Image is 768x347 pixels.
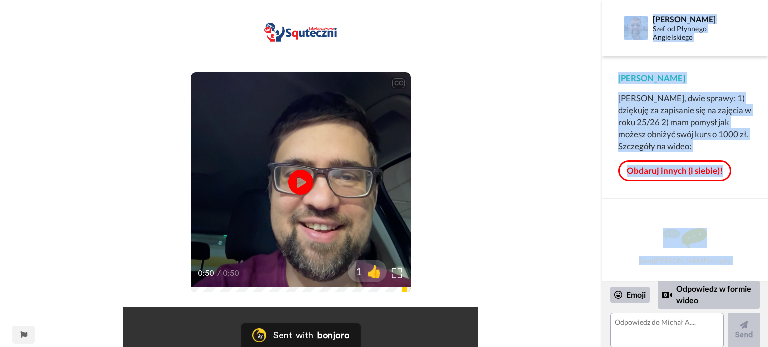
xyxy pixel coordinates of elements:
div: Reply by Video [662,289,672,301]
span: 👍 [362,263,387,279]
a: Obdaruj innych (i siebie)! [618,160,731,181]
div: Sent with [273,331,313,340]
div: CC [392,78,405,88]
button: 1👍 [348,260,387,282]
img: message.svg [663,228,707,248]
img: bd840d75-63bd-47af-806a-87a85ce5fa9b [261,12,341,52]
a: Bonjoro LogoSent withbonjoro [241,323,360,347]
div: bonjoro [317,331,349,340]
div: [PERSON_NAME] [653,14,741,24]
span: 0:50 [223,267,240,279]
div: Send [PERSON_NAME] a reply. [616,216,754,276]
div: Szef od Płynnego Angielskiego [653,25,741,42]
div: Odpowiedz w formie wideo [658,281,760,308]
div: [PERSON_NAME], dwie sprawy: 1) dziękuję za zapisanie się na zajęcia w roku 25/26 2) mam pomysł ja... [618,92,752,152]
img: Bonjoro Logo [252,328,266,342]
span: 0:50 [198,267,215,279]
span: / [217,267,221,279]
span: 1 [348,264,362,278]
img: Profile Image [624,16,648,40]
div: [PERSON_NAME] [618,72,752,84]
div: Emoji [610,287,650,303]
img: Full screen [392,268,402,278]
